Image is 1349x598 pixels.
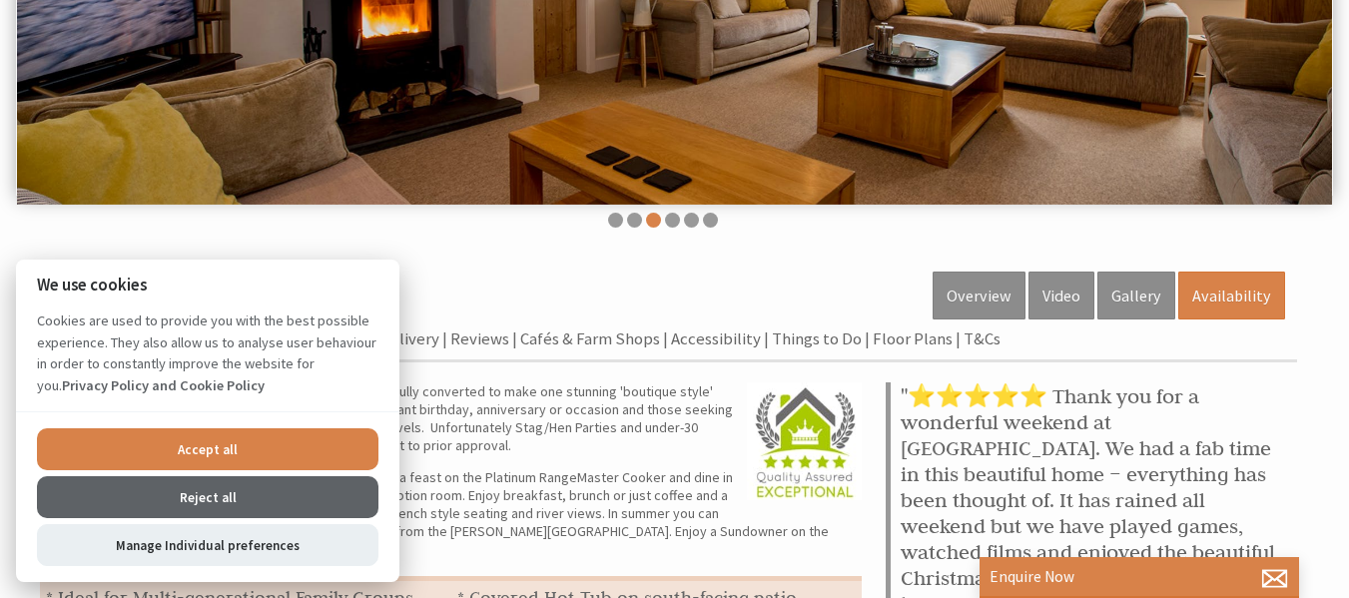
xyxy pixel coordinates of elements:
p: Enquire Now [990,567,1289,586]
a: Overview [933,272,1025,319]
a: Accessibility [671,327,761,349]
a: Privacy Policy and Cookie Policy [62,376,265,394]
a: Gallery [1097,272,1175,319]
button: Accept all [37,428,378,470]
a: Things to Do [772,327,862,349]
div: Luxuriate in the top notch furnishings, sofas and beds. Cook a feast on the Platinum RangeMaster ... [40,468,862,558]
button: Manage Individual preferences [37,524,378,566]
p: Cookies are used to provide you with the best possible experience. They also allow us to analyse ... [16,310,399,411]
h2: We use cookies [16,276,399,295]
button: Reject all [37,476,378,518]
a: Floor Plans [873,327,953,349]
a: Video [1028,272,1094,319]
p: [GEOGRAPHIC_DATA] was formerly two cottages, now tastefully converted to make one stunning 'bouti... [40,382,862,454]
a: Cafés & Farm Shops [520,327,660,349]
a: T&Cs [964,327,1001,349]
img: Sleeps12.com - Quality Assured - 5 Star Exceptional Award [747,382,863,500]
a: Availability [1178,272,1285,319]
a: Reviews [450,327,509,349]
